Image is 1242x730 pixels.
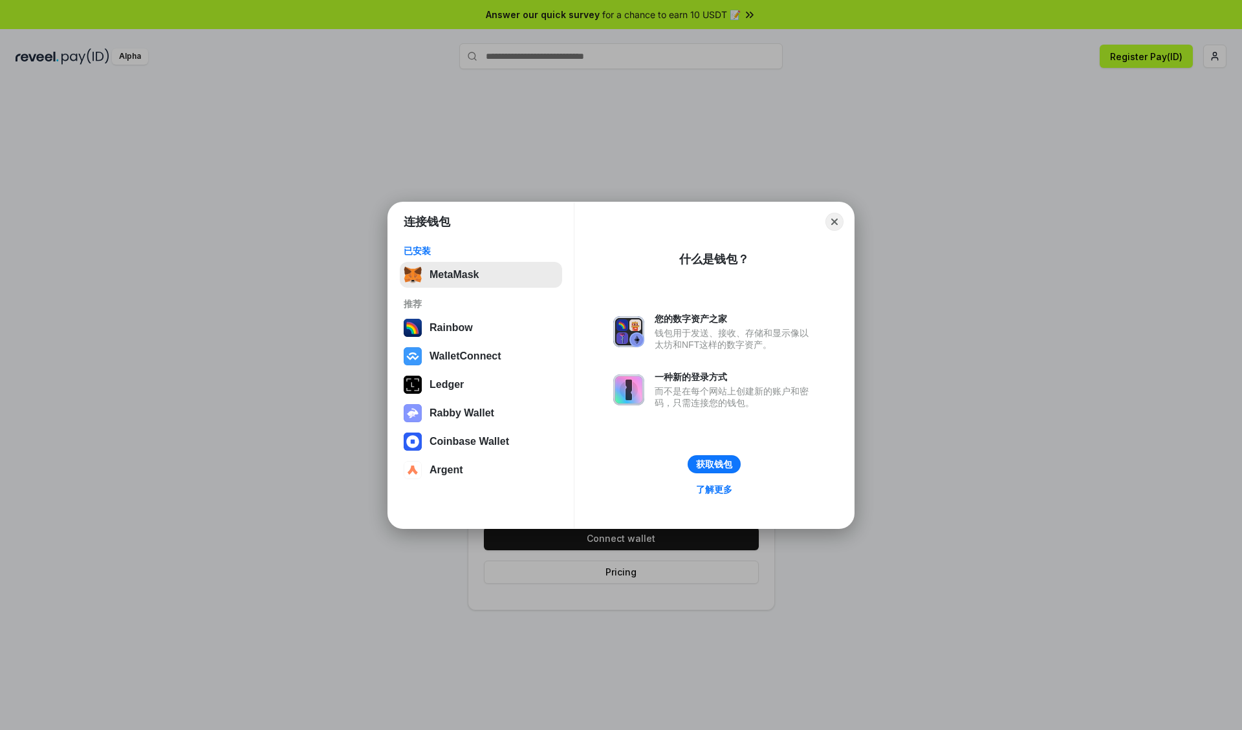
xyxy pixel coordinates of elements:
[404,433,422,451] img: svg+xml,%3Csvg%20width%3D%2228%22%20height%3D%2228%22%20viewBox%3D%220%200%2028%2028%22%20fill%3D...
[655,313,815,325] div: 您的数字资产之家
[404,461,422,479] img: svg+xml,%3Csvg%20width%3D%2228%22%20height%3D%2228%22%20viewBox%3D%220%200%2028%2028%22%20fill%3D...
[404,376,422,394] img: svg+xml,%3Csvg%20xmlns%3D%22http%3A%2F%2Fwww.w3.org%2F2000%2Fsvg%22%20width%3D%2228%22%20height%3...
[430,269,479,281] div: MetaMask
[400,400,562,426] button: Rabby Wallet
[400,457,562,483] button: Argent
[400,429,562,455] button: Coinbase Wallet
[696,458,732,470] div: 获取钱包
[688,455,741,473] button: 获取钱包
[404,266,422,284] img: svg+xml,%3Csvg%20fill%3D%22none%22%20height%3D%2233%22%20viewBox%3D%220%200%2035%2033%22%20width%...
[430,436,509,447] div: Coinbase Wallet
[679,252,749,267] div: 什么是钱包？
[404,214,450,230] h1: 连接钱包
[400,315,562,341] button: Rainbow
[400,343,562,369] button: WalletConnect
[400,372,562,398] button: Ledger
[404,245,558,257] div: 已安装
[655,327,815,350] div: 钱包用于发送、接收、存储和显示像以太坊和NFT这样的数字资产。
[613,374,644,405] img: svg+xml,%3Csvg%20xmlns%3D%22http%3A%2F%2Fwww.w3.org%2F2000%2Fsvg%22%20fill%3D%22none%22%20viewBox...
[430,379,464,391] div: Ledger
[430,350,501,362] div: WalletConnect
[400,262,562,288] button: MetaMask
[430,322,473,334] div: Rainbow
[404,404,422,422] img: svg+xml,%3Csvg%20xmlns%3D%22http%3A%2F%2Fwww.w3.org%2F2000%2Fsvg%22%20fill%3D%22none%22%20viewBox...
[825,213,844,231] button: Close
[430,464,463,476] div: Argent
[655,371,815,383] div: 一种新的登录方式
[430,407,494,419] div: Rabby Wallet
[655,385,815,409] div: 而不是在每个网站上创建新的账户和密码，只需连接您的钱包。
[404,347,422,365] img: svg+xml,%3Csvg%20width%3D%2228%22%20height%3D%2228%22%20viewBox%3D%220%200%2028%2028%22%20fill%3D...
[613,316,644,347] img: svg+xml,%3Csvg%20xmlns%3D%22http%3A%2F%2Fwww.w3.org%2F2000%2Fsvg%22%20fill%3D%22none%22%20viewBox...
[688,481,740,498] a: 了解更多
[404,319,422,337] img: svg+xml,%3Csvg%20width%3D%22120%22%20height%3D%22120%22%20viewBox%3D%220%200%20120%20120%22%20fil...
[696,484,732,495] div: 了解更多
[404,298,558,310] div: 推荐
